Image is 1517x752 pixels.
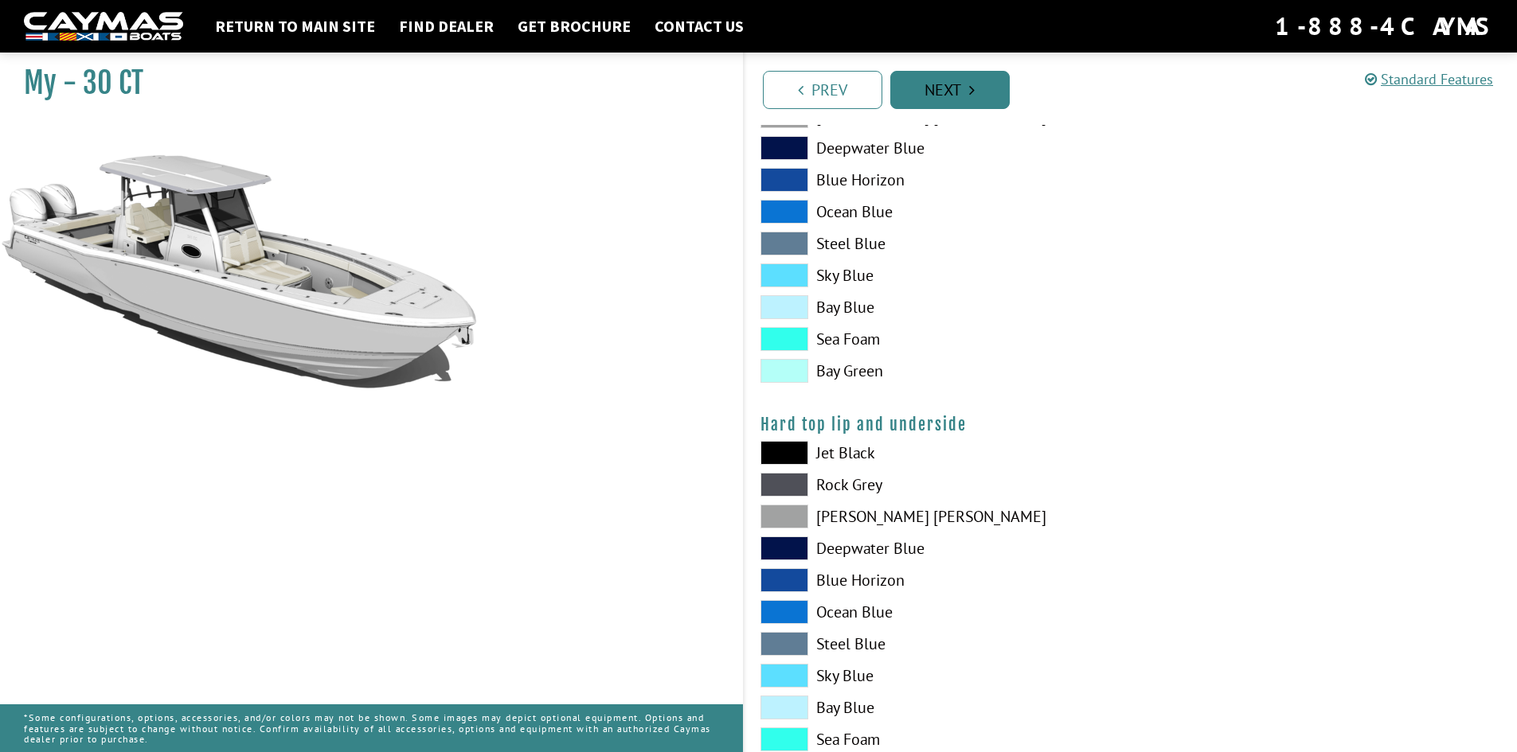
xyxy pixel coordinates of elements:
[763,71,882,109] a: Prev
[760,632,1115,656] label: Steel Blue
[760,696,1115,719] label: Bay Blue
[647,16,752,37] a: Contact Us
[760,600,1115,624] label: Ocean Blue
[24,704,719,752] p: *Some configurations, options, accessories, and/or colors may not be shown. Some images may depic...
[760,263,1115,287] label: Sky Blue
[760,505,1115,528] label: [PERSON_NAME] [PERSON_NAME]
[510,16,639,37] a: Get Brochure
[760,664,1115,688] label: Sky Blue
[760,327,1115,351] label: Sea Foam
[760,441,1115,465] label: Jet Black
[1275,9,1493,44] div: 1-888-4CAYMAS
[760,232,1115,255] label: Steel Blue
[760,168,1115,192] label: Blue Horizon
[391,16,502,37] a: Find Dealer
[207,16,383,37] a: Return to main site
[760,295,1115,319] label: Bay Blue
[760,136,1115,160] label: Deepwater Blue
[760,473,1115,497] label: Rock Grey
[760,727,1115,751] label: Sea Foam
[760,415,1502,434] h4: Hard top lip and underside
[24,65,703,101] h1: My - 30 CT
[760,536,1115,560] label: Deepwater Blue
[1365,70,1493,88] a: Standard Features
[24,12,183,41] img: white-logo-c9c8dbefe5ff5ceceb0f0178aa75bf4bb51f6bca0971e226c86eb53dfe498488.png
[890,71,1010,109] a: Next
[760,359,1115,383] label: Bay Green
[760,200,1115,224] label: Ocean Blue
[760,568,1115,592] label: Blue Horizon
